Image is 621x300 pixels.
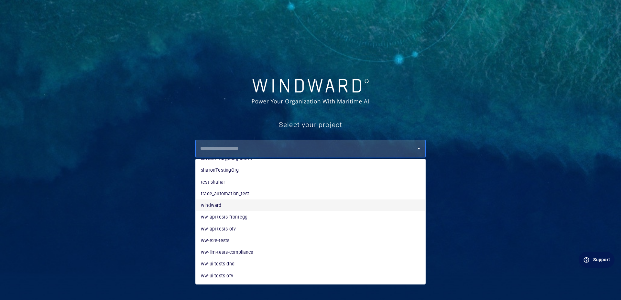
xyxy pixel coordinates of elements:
[196,223,425,235] li: ww-api-tests-ofv
[196,211,425,223] li: ww-api-tests-frontegg
[414,144,423,153] button: Close
[195,120,426,130] h5: Select your project
[196,164,425,176] li: sharonTestingOrg
[196,246,425,258] li: ww-llm-tests-compliance
[196,258,425,270] li: ww-ui-tests-dnd
[196,176,425,188] li: test-shahar
[196,188,425,199] li: trade_automation_test
[196,199,425,211] li: windward
[196,270,425,282] li: ww-ui-tests-ofv
[594,271,616,295] iframe: Chat
[196,235,425,246] li: ww-e2e-tests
